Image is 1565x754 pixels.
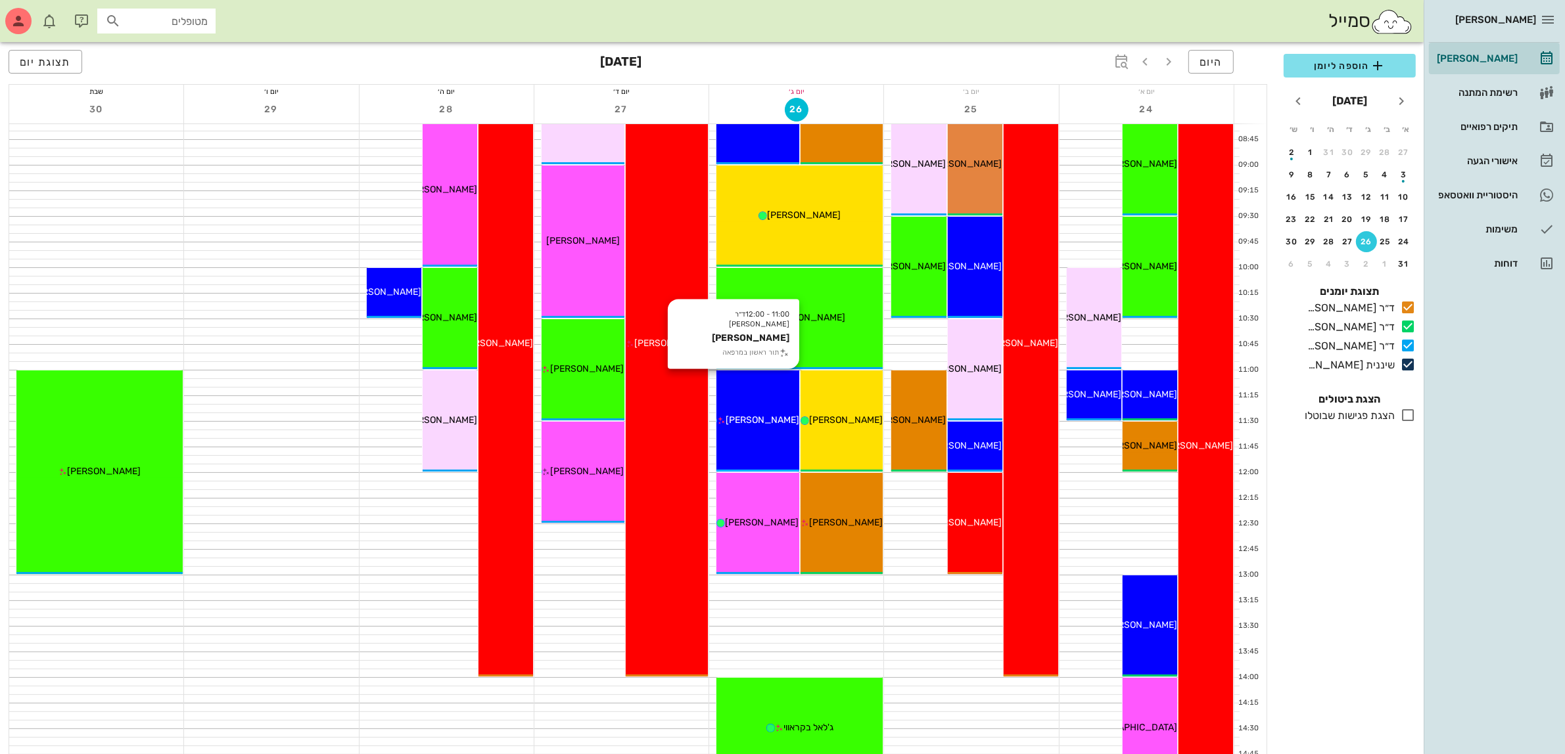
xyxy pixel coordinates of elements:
span: [PERSON_NAME] [1104,261,1177,272]
span: תצוגת יום [20,56,71,68]
div: [PERSON_NAME] [1434,53,1518,64]
span: 25 [960,104,983,115]
div: יום א׳ [1060,85,1234,98]
div: 6 [1281,259,1302,269]
button: 30 [1281,231,1302,252]
button: חודש שעבר [1390,89,1413,113]
div: שבת [9,85,183,98]
span: 28 [434,104,458,115]
div: היסטוריית וואטסאפ [1434,190,1518,200]
span: [PERSON_NAME] צעדי [854,158,946,169]
div: יום ה׳ [360,85,534,98]
button: 21 [1319,209,1340,230]
div: משימות [1434,224,1518,234]
div: 7 [1319,170,1340,179]
div: 13:00 [1234,569,1261,581]
button: 19 [1356,209,1377,230]
button: 1 [1300,142,1321,163]
div: סמייל [1328,7,1413,35]
button: 15 [1300,187,1321,208]
div: 25 [1375,237,1396,246]
span: [PERSON_NAME] [929,363,1002,374]
button: 24 [1393,231,1414,252]
button: 12 [1356,187,1377,208]
div: 11:00 [1234,365,1261,376]
div: 14:30 [1234,723,1261,734]
div: 11:30 [1234,416,1261,427]
div: 14 [1319,192,1340,202]
div: 12:00 [1234,467,1261,478]
a: רשימת המתנה [1429,77,1560,108]
div: 15 [1300,192,1321,202]
span: [PERSON_NAME] [404,184,477,195]
span: היום [1200,56,1223,68]
div: רשימת המתנה [1434,87,1518,98]
div: 5 [1356,170,1377,179]
div: 12:30 [1234,518,1261,529]
span: ג'לאל בקראווי [783,722,833,733]
button: 10 [1393,187,1414,208]
button: 13 [1338,187,1359,208]
div: יום ו׳ [184,85,358,98]
div: 6 [1338,170,1359,179]
span: [PERSON_NAME] [929,261,1002,272]
div: 3 [1393,170,1414,179]
span: [PERSON_NAME] [772,312,845,323]
span: [PERSON_NAME] [634,338,708,349]
button: 17 [1393,209,1414,230]
div: 12:45 [1234,544,1261,555]
a: [PERSON_NAME] [1429,43,1560,74]
div: 2 [1281,148,1302,157]
div: 13:15 [1234,595,1261,606]
span: [PERSON_NAME] [1104,389,1177,400]
div: 09:00 [1234,160,1261,171]
div: 12:15 [1234,493,1261,504]
span: [PERSON_NAME] [404,312,477,323]
div: 24 [1393,237,1414,246]
span: [PERSON_NAME] [404,414,477,426]
div: 09:45 [1234,236,1261,248]
th: ש׳ [1285,118,1302,141]
span: [PERSON_NAME] [929,158,1002,169]
div: 5 [1300,259,1321,269]
div: 2 [1356,259,1377,269]
button: 14 [1319,187,1340,208]
button: 29 [1300,231,1321,252]
a: דוחות [1429,248,1560,279]
span: [PERSON_NAME] [809,517,883,528]
th: א׳ [1397,118,1414,141]
div: ד״ר [PERSON_NAME] [1302,338,1395,354]
div: יום ג׳ [709,85,883,98]
div: 1 [1300,148,1321,157]
div: 21 [1319,215,1340,224]
span: [PERSON_NAME] [1104,440,1177,451]
span: [PERSON_NAME] [551,363,624,374]
button: 1 [1375,254,1396,275]
span: הוספה ליומן [1294,58,1405,74]
button: 30 [1338,142,1359,163]
div: 30 [1338,148,1359,157]
button: היום [1188,50,1234,74]
button: 29 [260,98,283,122]
button: 25 [1375,231,1396,252]
button: 3 [1338,254,1359,275]
span: [PERSON_NAME] [1159,440,1233,451]
button: 3 [1393,164,1414,185]
button: 23 [1281,209,1302,230]
div: 28 [1319,237,1340,246]
div: 9 [1281,170,1302,179]
span: [PERSON_NAME] [985,338,1058,349]
span: 24 [1134,104,1158,115]
button: 29 [1356,142,1377,163]
button: 25 [960,98,983,122]
button: 31 [1393,254,1414,275]
div: 13 [1338,192,1359,202]
button: 18 [1375,209,1396,230]
div: 13:45 [1234,646,1261,657]
span: [PERSON_NAME] [348,286,421,298]
button: 20 [1338,209,1359,230]
button: 7 [1319,164,1340,185]
div: 3 [1338,259,1359,269]
button: 28 [434,98,458,122]
button: 26 [1356,231,1377,252]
